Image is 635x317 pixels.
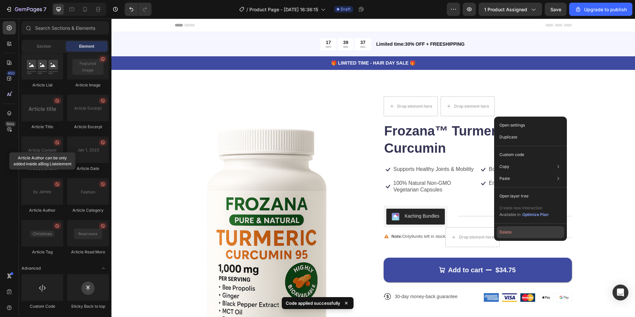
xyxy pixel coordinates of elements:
div: Rich Text Editor. Editing area: main [377,161,449,169]
span: Advanced [21,265,41,271]
span: Available in [499,212,521,217]
div: Rich Text Editor. Editing area: main [377,147,452,155]
button: 7 [3,3,49,16]
div: Article Read More [67,249,109,255]
img: gempages_573013105802478708-7dd3c9e9-1249-4ade-bab3-31c6e7b19b51.png [427,275,442,283]
p: HRS [214,27,220,30]
h1: Frozana™ Turmeric Curcumin [272,103,460,139]
button: 1 product assigned [479,3,542,16]
div: Custom Code [21,303,63,309]
div: Drop element here [286,85,321,90]
span: Draft [341,6,351,12]
div: Article Date [67,166,109,172]
p: Supports Healthy Joints & Mobility [282,147,362,154]
img: KachingBundles.png [280,194,288,202]
div: $34.75 [383,246,405,256]
iframe: Design area [111,19,635,317]
p: Boosts Immunity & Daily Vitality [377,147,452,154]
button: Add to cart [272,239,460,264]
p: Open layer tree [499,193,529,199]
div: 39 [232,21,237,27]
span: Only units left in stock [280,215,334,221]
div: Article List [21,82,63,88]
div: Kaching Bundles [293,194,328,201]
span: 9 [300,215,302,220]
button: Kaching Bundles [275,190,333,206]
div: Article Content [21,166,63,172]
img: gempages_573013105802478708-f6324652-1301-41db-9679-7f21d4693e24.png [409,275,424,283]
p: SEC [249,27,254,30]
div: Drop element here [343,85,378,90]
button: Save [545,3,567,16]
p: Enhanced Absorption Formula [377,161,448,168]
span: / [246,6,248,13]
div: Article Image [67,82,109,88]
p: Copy [499,164,509,170]
p: 7 [43,5,46,13]
span: Element [79,43,94,49]
img: gempages_573013105802478708-986abd92-f8a4-42ba-a227-6c9a5b5f5987.png [391,275,405,283]
div: Article Tag [21,249,63,255]
p: Custom code [499,152,524,158]
strong: Note: [280,215,291,220]
p: 🎁 LIMITED TIME - HAIR DAY SALE 🎁 [1,41,523,48]
img: gempages_573013105802478708-15e8086e-3897-4c82-a484-d8c1ed7fbe09.png [372,275,387,283]
span: Product Page - [DATE] 16:36:15 [249,6,318,13]
p: Limited time:30% OFF + FREESHIPPING [265,22,460,29]
img: gempages_573013105802478708-46ac4f4f-1fde-4eb2-8c32-f9f9195f6480.png [445,275,460,283]
div: Upgrade to publish [575,6,627,13]
p: Open settings [499,122,525,128]
input: Search Sections & Elements [21,21,109,34]
button: Optimize Plan [522,211,549,218]
div: Rich Text Editor. Editing area: main [281,147,363,155]
span: 1 product assigned [484,6,527,13]
span: Section [37,43,51,49]
p: Duplicate [499,134,517,140]
p: Create new interaction [499,205,549,211]
div: Open Intercom Messenger [613,285,628,300]
span: Toggle open [98,263,109,274]
div: Article Title [21,124,63,130]
span: Save [550,7,561,12]
button: Delete [497,226,564,238]
button: Upgrade to publish [569,3,632,16]
div: Drop element here [348,216,383,221]
div: Article Author [21,207,63,213]
div: Rich Text Editor. Editing area: main [281,161,365,176]
p: Paste [499,176,510,182]
div: 450 [6,71,16,76]
div: Undo/Redo [125,3,151,16]
div: 37 [249,21,254,27]
div: Optimize Plan [522,212,548,218]
div: 17 [214,21,220,27]
div: Article Category [67,207,109,213]
div: Article Excerpt [67,124,109,130]
p: 100% Natural Non-GMO Vegetarian Capsules [282,161,364,175]
p: Code applied successfully [286,300,340,306]
p: MIN [232,27,237,30]
p: 30-day money-back guarantee [283,275,346,281]
div: Sticky Back to top [67,303,109,309]
div: Beta [5,121,16,127]
div: Add to cart [337,247,372,256]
